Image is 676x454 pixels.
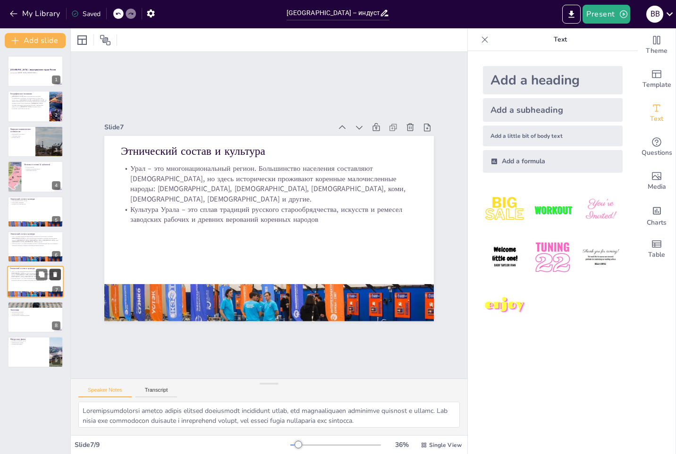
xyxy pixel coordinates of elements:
[642,148,672,158] span: Questions
[638,130,676,164] div: Get real-time input from your audience
[52,146,60,154] div: 3
[531,188,575,232] img: 2.jpeg
[646,5,663,24] button: B B
[650,114,663,124] span: Text
[638,28,676,62] div: Change the overall theme
[50,269,61,280] button: Delete Slide
[52,181,60,190] div: 4
[10,137,33,139] p: Климат округа
[483,98,623,122] div: Add a subheading
[579,188,623,232] img: 3.jpeg
[638,96,676,130] div: Add text boxes
[429,441,462,449] span: Single View
[24,167,60,168] p: Состав округов
[562,5,581,24] button: Export to PowerPoint
[638,164,676,198] div: Add images, graphics, shapes or video
[483,235,527,279] img: 4.jpeg
[8,126,63,157] div: 3
[10,314,60,316] p: Металлургия и машиностроение
[10,308,60,311] p: Экономика
[52,251,60,260] div: 6
[7,6,64,21] button: My Library
[52,76,60,84] div: 1
[531,235,575,279] img: 5.jpeg
[10,311,60,313] p: Экономическая мощь
[10,338,47,341] p: Интересные факты
[638,232,676,266] div: Add a table
[10,135,33,137] p: Уральские горы
[10,313,60,315] p: Добыча нефти и газа
[52,216,60,225] div: 5
[52,321,60,330] div: 8
[5,33,66,48] button: Add slide
[10,342,47,344] p: Кыштымский карлик
[642,80,671,90] span: Template
[52,286,61,295] div: 7
[638,62,676,96] div: Add ready made slides
[10,233,60,235] p: Этнический состав и культура
[579,235,623,279] img: 6.jpeg
[10,344,47,345] p: Падение метеорита
[121,204,417,224] p: Культура Урала – это сплав традиций русского старообрядчества, искусств и ремесел заводских рабоч...
[646,6,663,23] div: B B
[483,150,623,173] div: Add a formula
[8,231,63,262] div: 6
[10,236,60,243] p: Урал – это многонациональный регион. Большинство населения составляют [DEMOGRAPHIC_DATA], но здес...
[646,46,668,56] span: Theme
[10,95,47,109] p: [GEOGRAPHIC_DATA] имеет исключительно выгодное географическое положение. Он расположен на стыке д...
[7,266,64,298] div: 7
[287,6,380,20] input: Insert title
[10,203,60,205] p: Промыслы и архитектура
[638,198,676,232] div: Add charts and graphs
[121,163,417,204] p: Урал – это многонациональный регион. Большинство населения составляют [DEMOGRAPHIC_DATA], но здес...
[483,188,527,232] img: 1.jpeg
[10,92,47,95] p: Географическое положение
[71,9,101,18] div: Saved
[10,267,61,270] p: Этнический состав и культура
[8,196,63,227] div: 5
[24,163,60,166] p: Регионы в составе (6 субъектов)
[121,143,417,159] p: Этнический состав и культура
[390,440,413,449] div: 36 %
[36,269,47,280] button: Duplicate Slide
[8,161,63,192] div: 4
[483,284,527,328] img: 7.jpeg
[583,5,630,24] button: Present
[10,278,61,281] p: Культура Урала – это сплав традиций русского старообрядчества, искусств и ремесел заводских рабоч...
[10,128,33,133] p: Природно-климатические особенности
[78,402,460,428] textarea: Loremipsumdolorsi ametco adipis elitsed doeiusmodt incididunt utlab, etd magnaaliquaen adminimve ...
[104,123,332,132] div: Slide 7
[10,243,60,246] p: Культура Урала – это сплав традиций русского старообрядчества, искусств и ремесел заводских рабоч...
[483,126,623,146] div: Add a little bit of body text
[10,271,61,278] p: Урал – это многонациональный регион. Большинство населения составляют [DEMOGRAPHIC_DATA], но здес...
[8,56,63,87] div: 1
[100,34,111,46] span: Position
[8,302,63,333] div: 8
[78,387,132,397] button: Speaker Notes
[10,197,60,200] p: Этнический состав и культура
[648,182,666,192] span: Media
[24,170,60,172] p: Автономные округа
[647,218,667,228] span: Charts
[492,28,628,51] p: Text
[483,66,623,94] div: Add a heading
[10,200,60,202] p: Многонациональный состав
[10,202,60,203] p: Культурные традиции
[75,440,290,449] div: Slide 7 / 9
[10,68,56,71] strong: [GEOGRAPHIC_DATA] – индустриальное сердце России
[135,387,177,397] button: Transcript
[10,72,60,74] p: Докладчики: [PERSON_NAME], [PERSON_NAME]
[648,250,665,260] span: Table
[10,133,33,135] p: Природные зоны округа
[75,33,90,48] div: Layout
[8,336,63,368] div: 9
[52,356,60,365] div: 9
[10,340,47,342] p: Интересные факты округа
[52,111,60,119] div: 2
[8,91,63,122] div: 2
[24,168,60,170] p: Административный центр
